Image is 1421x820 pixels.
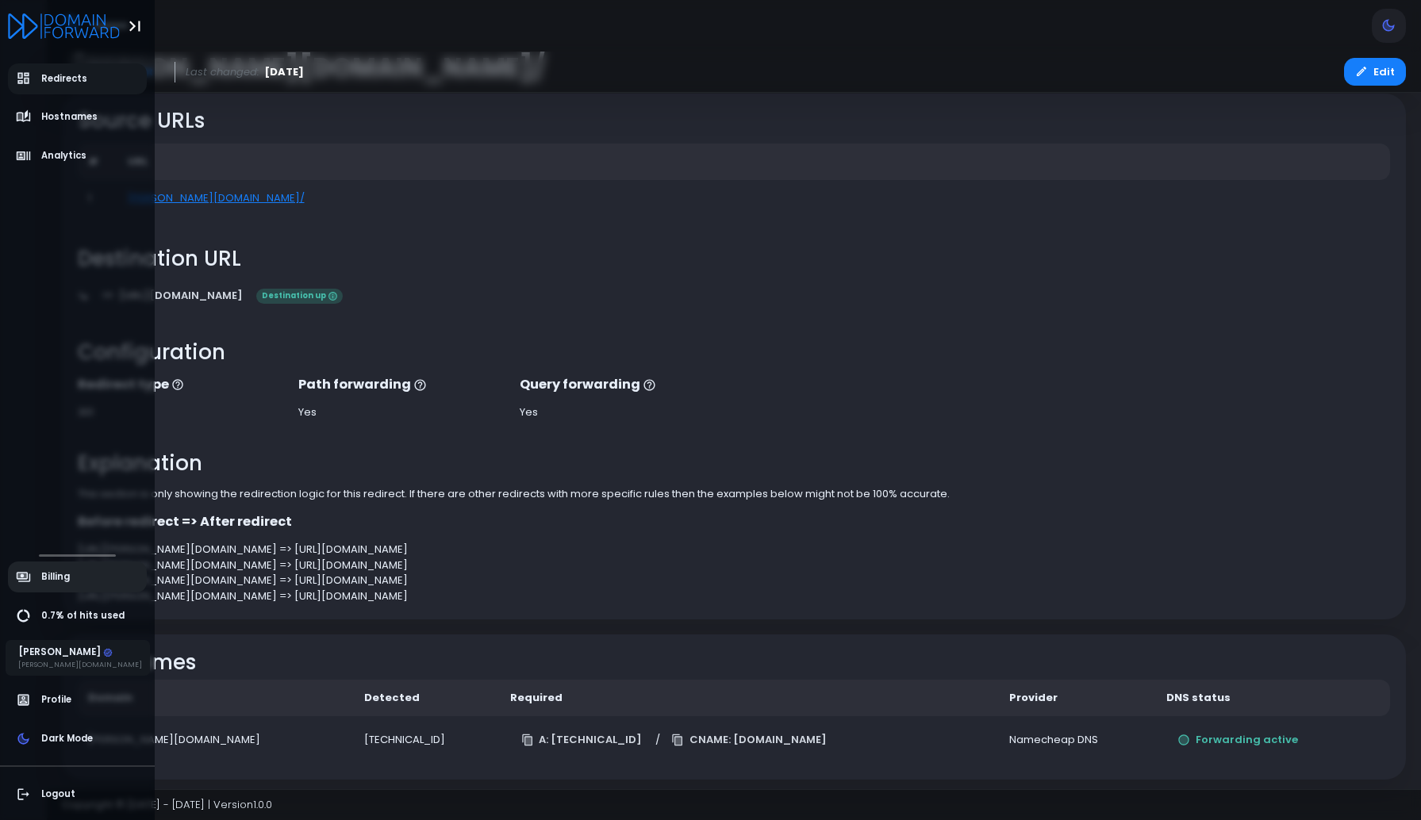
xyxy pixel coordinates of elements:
[120,11,150,41] button: Toggle Aside
[78,558,1391,573] div: [URL][PERSON_NAME][DOMAIN_NAME] => [URL][DOMAIN_NAME]
[510,726,654,754] button: A: [TECHNICAL_ID]
[78,573,1391,588] div: [URL][PERSON_NAME][DOMAIN_NAME] => [URL][DOMAIN_NAME]
[41,609,125,623] span: 0.7% of hits used
[8,102,148,132] a: Hostnames
[41,110,98,124] span: Hostnames
[1344,58,1406,86] button: Edit
[186,64,259,80] span: Last changed:
[78,247,1391,271] h2: Destination URL
[90,282,255,309] a: [URL][DOMAIN_NAME]
[41,693,71,707] span: Profile
[8,600,148,631] a: 0.7% of hits used
[41,570,70,584] span: Billing
[298,375,504,394] p: Path forwarding
[660,726,838,754] button: CNAME: [DOMAIN_NAME]
[256,289,343,305] span: Destination up
[41,732,93,745] span: Dark Mode
[1156,680,1390,716] th: DNS status
[78,680,355,716] th: Domain
[78,375,283,394] p: Redirect type
[8,140,148,171] a: Analytics
[78,340,1391,365] h2: Configuration
[128,190,305,205] a: [PERSON_NAME][DOMAIN_NAME]/
[78,486,1391,502] p: This section is only showing the redirection logic for this redirect. If there are other redirect...
[78,109,1391,133] h2: Source URLs
[78,512,1391,531] p: Before redirect => After redirect
[1009,732,1146,748] div: Namecheap DNS
[41,72,87,86] span: Redirects
[8,14,120,36] a: Logo
[41,149,86,163] span: Analytics
[298,404,504,420] div: Yes
[264,64,304,80] span: [DATE]
[520,375,725,394] p: Query forwarding
[999,680,1156,716] th: Provider
[18,646,142,660] div: [PERSON_NAME]
[78,650,1391,675] h2: Hostnames
[354,716,500,764] td: [TECHNICAL_ID]
[117,144,1391,180] th: URL
[18,659,142,670] div: [PERSON_NAME][DOMAIN_NAME]
[8,63,148,94] a: Redirects
[62,797,272,812] span: Copyright © [DATE] - [DATE] | Version 1.0.0
[41,787,75,801] span: Logout
[354,680,500,716] th: Detected
[88,732,344,748] div: [PERSON_NAME][DOMAIN_NAME]
[500,680,1000,716] th: Required
[500,716,1000,764] td: /
[78,404,283,420] div: 301
[78,588,1391,604] div: [URL][PERSON_NAME][DOMAIN_NAME] => [URL][DOMAIN_NAME]
[78,451,1391,476] h2: Explanation
[520,404,725,420] div: Yes
[8,561,148,592] a: Billing
[1166,726,1309,754] button: Forwarding active
[78,542,1391,558] div: [URL][PERSON_NAME][DOMAIN_NAME] => [URL][DOMAIN_NAME]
